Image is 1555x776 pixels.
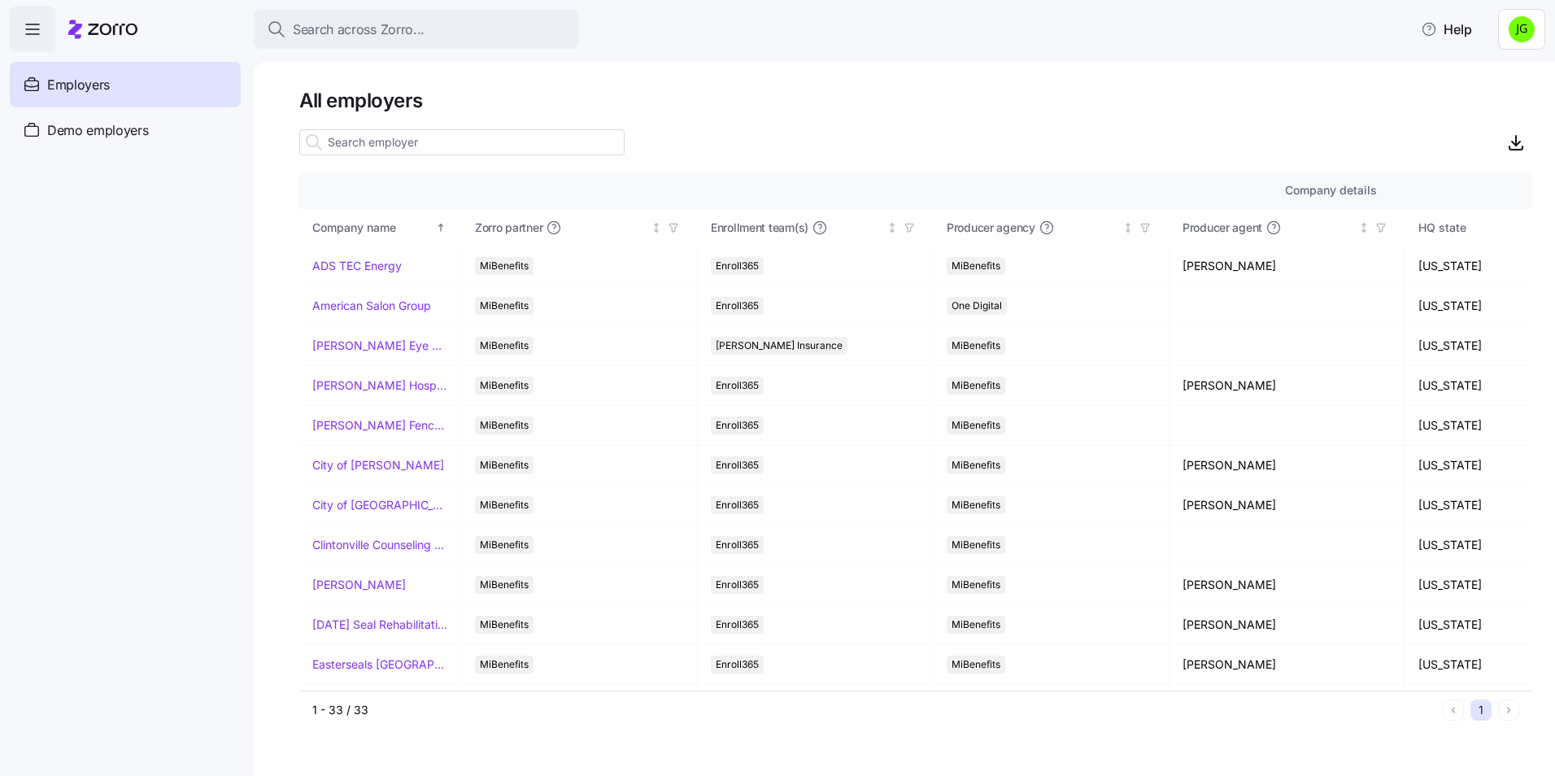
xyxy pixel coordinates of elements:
[480,257,529,275] span: MiBenefits
[952,337,1000,355] span: MiBenefits
[47,120,149,141] span: Demo employers
[1170,246,1405,286] td: [PERSON_NAME]
[952,456,1000,474] span: MiBenefits
[312,377,448,394] a: [PERSON_NAME] Hospitality
[312,497,448,513] a: City of [GEOGRAPHIC_DATA]
[10,107,241,153] a: Demo employers
[1498,700,1519,721] button: Next page
[312,457,444,473] a: City of [PERSON_NAME]
[312,617,448,633] a: [DATE] Seal Rehabilitation Center of [GEOGRAPHIC_DATA]
[480,656,529,674] span: MiBenefits
[716,377,759,395] span: Enroll365
[716,337,843,355] span: [PERSON_NAME] Insurance
[698,209,934,246] th: Enrollment team(s)Not sorted
[312,702,1436,718] div: 1 - 33 / 33
[716,496,759,514] span: Enroll365
[1170,446,1405,486] td: [PERSON_NAME]
[1509,16,1535,42] img: a4774ed6021b6d0ef619099e609a7ec5
[716,257,759,275] span: Enroll365
[1170,565,1405,605] td: [PERSON_NAME]
[716,536,759,554] span: Enroll365
[1170,605,1405,645] td: [PERSON_NAME]
[711,220,808,236] span: Enrollment team(s)
[480,377,529,395] span: MiBenefits
[1421,20,1472,39] span: Help
[651,222,662,233] div: Not sorted
[254,10,579,49] button: Search across Zorro...
[312,219,433,237] div: Company name
[312,537,448,553] a: Clintonville Counseling and Wellness
[716,576,759,594] span: Enroll365
[480,536,529,554] span: MiBenefits
[435,222,446,233] div: Sorted ascending
[1170,645,1405,685] td: [PERSON_NAME]
[716,297,759,315] span: Enroll365
[312,258,402,274] a: ADS TEC Energy
[952,257,1000,275] span: MiBenefits
[947,220,1035,236] span: Producer agency
[312,577,406,593] a: [PERSON_NAME]
[1408,13,1485,46] button: Help
[475,220,542,236] span: Zorro partner
[299,209,462,246] th: Company nameSorted ascending
[312,298,431,314] a: American Salon Group
[312,656,448,673] a: Easterseals [GEOGRAPHIC_DATA] & [GEOGRAPHIC_DATA][US_STATE]
[1358,222,1370,233] div: Not sorted
[716,416,759,434] span: Enroll365
[480,456,529,474] span: MiBenefits
[312,338,448,354] a: [PERSON_NAME] Eye Associates
[480,616,529,634] span: MiBenefits
[480,337,529,355] span: MiBenefits
[716,656,759,674] span: Enroll365
[293,20,425,40] span: Search across Zorro...
[480,416,529,434] span: MiBenefits
[886,222,898,233] div: Not sorted
[952,416,1000,434] span: MiBenefits
[480,297,529,315] span: MiBenefits
[716,456,759,474] span: Enroll365
[480,576,529,594] span: MiBenefits
[952,377,1000,395] span: MiBenefits
[952,536,1000,554] span: MiBenefits
[952,297,1002,315] span: One Digital
[312,417,448,434] a: [PERSON_NAME] Fence Company
[1183,220,1262,236] span: Producer agent
[299,88,1532,113] h1: All employers
[934,209,1170,246] th: Producer agencyNot sorted
[1443,700,1464,721] button: Previous page
[1122,222,1134,233] div: Not sorted
[952,576,1000,594] span: MiBenefits
[952,656,1000,674] span: MiBenefits
[480,496,529,514] span: MiBenefits
[716,616,759,634] span: Enroll365
[1170,209,1405,246] th: Producer agentNot sorted
[1170,486,1405,525] td: [PERSON_NAME]
[10,62,241,107] a: Employers
[299,129,625,155] input: Search employer
[952,616,1000,634] span: MiBenefits
[1170,685,1405,725] td: [PERSON_NAME]
[1470,700,1492,721] button: 1
[1170,366,1405,406] td: [PERSON_NAME]
[462,209,698,246] th: Zorro partnerNot sorted
[952,496,1000,514] span: MiBenefits
[47,75,110,95] span: Employers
